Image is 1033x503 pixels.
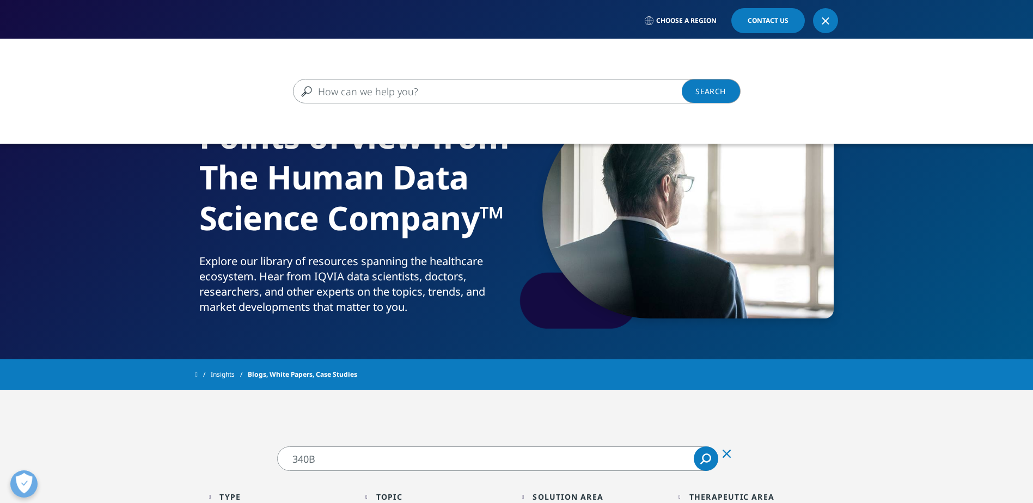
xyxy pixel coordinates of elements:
span: Contact Us [748,17,788,24]
input: Search [293,79,709,103]
span: Choose a Region [656,16,717,25]
a: Search [682,79,741,103]
a: Contact Us [731,8,805,33]
nav: Primary [287,38,838,89]
button: Open Preferences [10,470,38,498]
